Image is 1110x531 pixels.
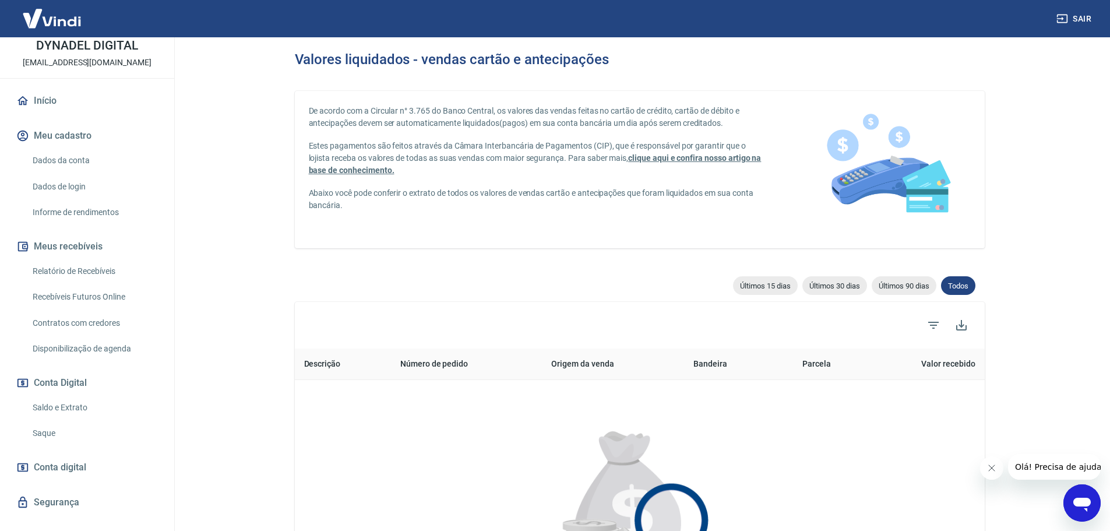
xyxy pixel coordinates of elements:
img: card-liquidations.916113cab14af1f97834.png [809,91,966,248]
th: Descrição [295,349,391,380]
a: Início [14,88,160,114]
span: Olá! Precisa de ajuda? [7,8,98,17]
p: [EMAIL_ADDRESS][DOMAIN_NAME] [23,57,151,69]
span: Todos [941,282,975,290]
button: Meus recebíveis [14,234,160,259]
iframe: Mensagem da empresa [1008,454,1101,480]
th: Valor recebido [858,349,985,380]
a: Informe de rendimentos [28,201,160,224]
th: Parcela [776,349,858,380]
p: Abaixo você pode conferir o extrato de todos os valores de vendas cartão e antecipações que foram... [309,187,764,212]
span: Últimos 15 dias [733,282,798,290]
a: Saque [28,421,160,445]
span: Últimos 90 dias [872,282,936,290]
div: Últimos 15 dias [733,276,798,295]
iframe: Fechar mensagem [980,456,1003,480]
p: Estes pagamentos são feitos através da Câmara Interbancária de Pagamentos (CIP), que é responsáve... [309,140,764,177]
iframe: Botão para abrir a janela de mensagens [1063,484,1101,522]
a: Recebíveis Futuros Online [28,285,160,309]
img: Vindi [14,1,90,36]
h3: Valores liquidados - vendas cartão e antecipações [295,51,609,68]
div: Últimos 30 dias [802,276,867,295]
span: Últimos 30 dias [802,282,867,290]
a: Saldo e Extrato [28,396,160,420]
a: Contratos com credores [28,311,160,335]
button: Sair [1054,8,1096,30]
div: Todos [941,276,975,295]
a: Conta digital [14,455,160,480]
button: Conta Digital [14,370,160,396]
p: DYNADEL DIGITAL [36,40,138,52]
div: Últimos 90 dias [872,276,936,295]
span: Conta digital [34,459,86,476]
button: Baixar listagem [947,311,975,339]
button: Meu cadastro [14,123,160,149]
a: Relatório de Recebíveis [28,259,160,283]
a: Disponibilização de agenda [28,337,160,361]
a: Dados de login [28,175,160,199]
th: Origem da venda [542,349,684,380]
a: Dados da conta [28,149,160,173]
th: Número de pedido [391,349,542,380]
p: De acordo com a Circular n° 3.765 do Banco Central, os valores das vendas feitas no cartão de cré... [309,105,764,129]
span: Filtros [919,311,947,339]
th: Bandeira [684,349,776,380]
a: Segurança [14,490,160,515]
